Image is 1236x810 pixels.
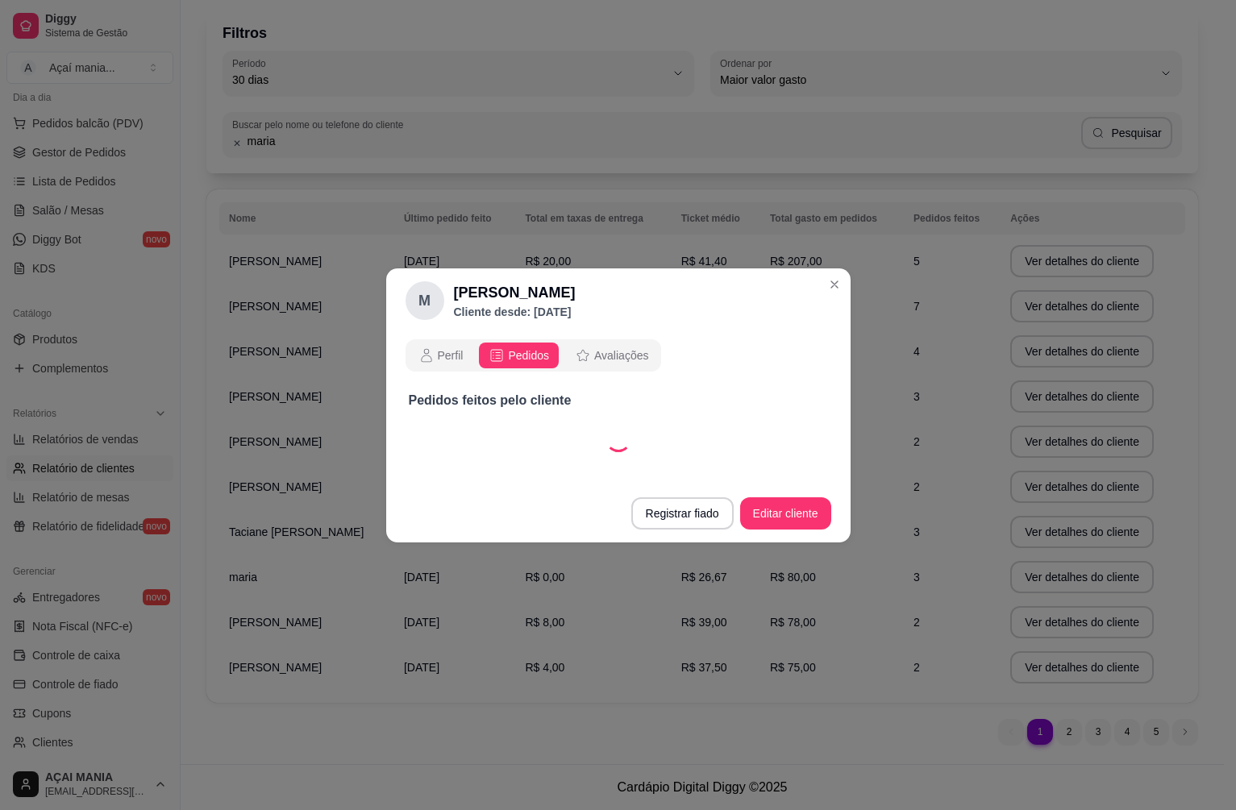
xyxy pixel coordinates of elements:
span: Perfil [438,347,464,363]
div: opções [406,339,831,372]
div: opções [406,339,662,372]
button: Registrar fiado [631,497,734,530]
h2: [PERSON_NAME] [454,281,576,304]
p: Pedidos feitos pelo cliente [409,391,828,410]
button: Close [822,272,847,297]
div: M [406,281,444,320]
p: Cliente desde: [DATE] [454,304,576,320]
div: Loading [606,426,631,452]
span: Avaliações [594,347,648,363]
span: Pedidos [508,347,549,363]
button: Editar cliente [740,497,831,530]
